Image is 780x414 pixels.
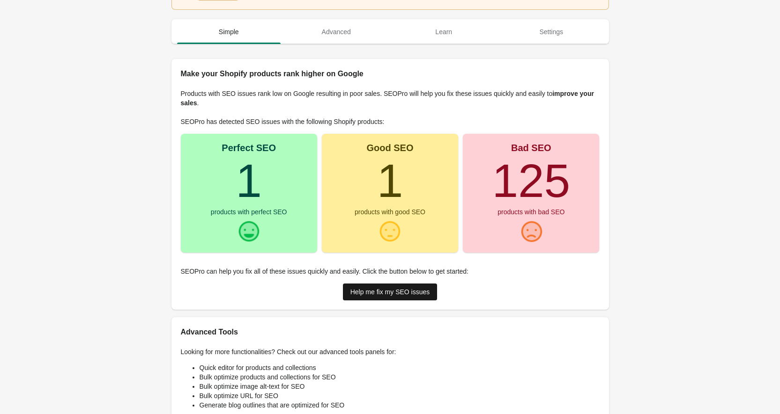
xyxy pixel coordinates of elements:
[492,154,570,207] turbo-frame: 125
[200,391,600,400] li: Bulk optimize URL for SEO
[511,143,551,153] div: Bad SEO
[181,117,600,126] p: SEOPro has detected SEO issues with the following Shopify products:
[355,209,425,215] div: products with good SEO
[499,23,603,40] span: Settings
[350,288,430,296] div: Help me fix my SEO issues
[200,372,600,382] li: Bulk optimize products and collections for SEO
[200,382,600,391] li: Bulk optimize image alt-text for SEO
[236,154,262,207] turbo-frame: 1
[181,89,600,108] p: Products with SEO issues rank low on Google resulting in poor sales. SEOPro will help you fix the...
[222,143,276,153] div: Perfect SEO
[181,90,594,107] b: improve your sales
[177,23,281,40] span: Simple
[390,20,498,44] button: Learn
[211,209,287,215] div: products with perfect SEO
[200,363,600,372] li: Quick editor for products and collections
[175,20,283,44] button: Simple
[181,267,600,276] p: SEOPro can help you fix all of these issues quickly and easily. Click the button below to get sta...
[498,209,565,215] div: products with bad SEO
[377,154,403,207] turbo-frame: 1
[366,143,413,153] div: Good SEO
[392,23,496,40] span: Learn
[181,68,600,80] h2: Make your Shopify products rank higher on Google
[200,400,600,410] li: Generate blog outlines that are optimized for SEO
[498,20,605,44] button: Settings
[282,20,390,44] button: Advanced
[181,327,600,338] h2: Advanced Tools
[343,283,438,300] a: Help me fix my SEO issues
[284,23,388,40] span: Advanced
